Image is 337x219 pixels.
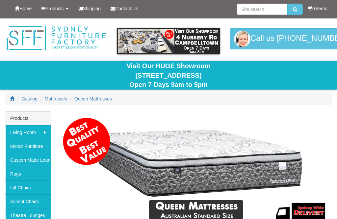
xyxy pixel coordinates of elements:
span: Contact Us [115,6,138,11]
a: Rugs [5,167,51,180]
input: Site search [237,4,287,15]
a: Custom Made Lounges [5,153,51,167]
img: showroom.gif [117,28,220,54]
a: Products [37,0,73,17]
img: Sydney Furniture Factory [5,25,107,51]
a: Moran Furniture [5,139,51,153]
div: Products [5,112,51,125]
div: Visit Our HUGE Showroom [STREET_ADDRESS] Open 7 Days 9am to 5pm [5,61,332,90]
a: Mattresses [45,96,67,101]
a: Living Room [5,125,51,139]
li: 0 items [308,5,327,12]
a: Contact Us [106,0,143,17]
a: Lift Chairs [5,180,51,194]
a: Catalog [22,96,38,101]
span: Products [45,6,64,11]
a: Accent Chairs [5,194,51,208]
a: Home [10,0,37,17]
a: Queen Mattresses [74,96,112,101]
span: Shipping [83,6,101,11]
span: Home [19,6,32,11]
a: Shipping [73,0,106,17]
